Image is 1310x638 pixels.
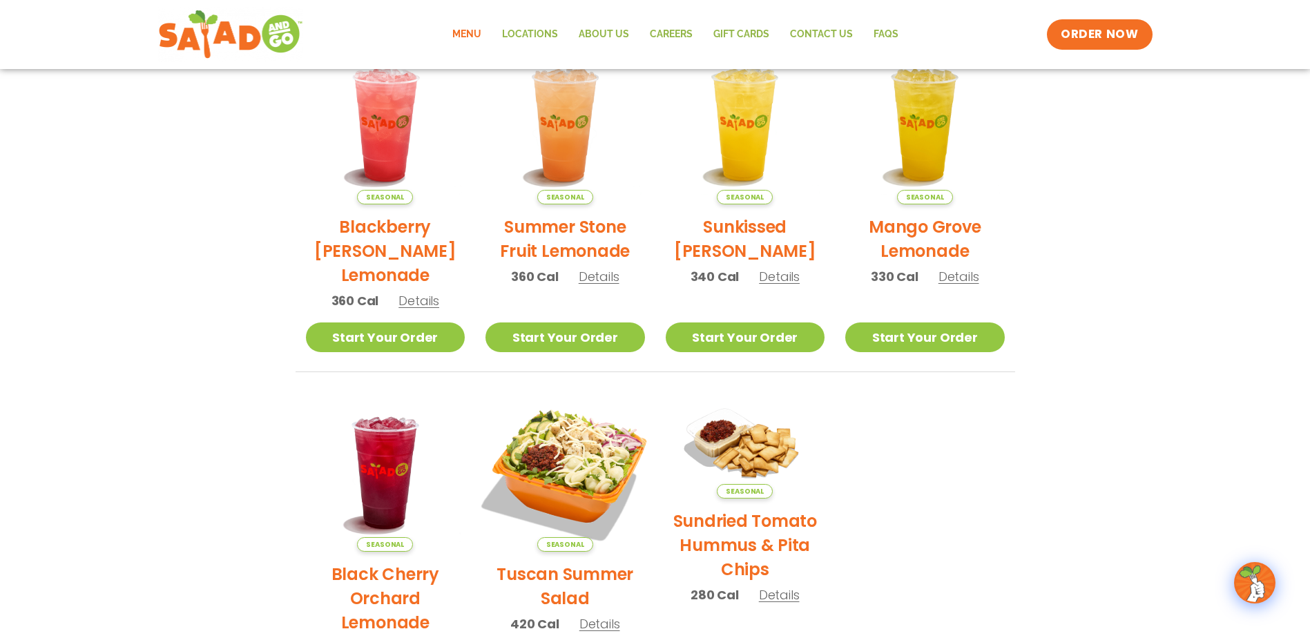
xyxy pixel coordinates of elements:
[442,19,492,50] a: Menu
[845,215,1005,263] h2: Mango Grove Lemonade
[691,586,739,604] span: 280 Cal
[666,215,825,263] h2: Sunkissed [PERSON_NAME]
[306,393,465,552] img: Product photo for Black Cherry Orchard Lemonade
[398,292,439,309] span: Details
[845,322,1005,352] a: Start Your Order
[485,215,645,263] h2: Summer Stone Fruit Lemonade
[666,45,825,204] img: Product photo for Sunkissed Yuzu Lemonade
[780,19,863,50] a: Contact Us
[511,267,559,286] span: 360 Cal
[1235,563,1274,602] img: wpChatIcon
[1047,19,1152,50] a: ORDER NOW
[938,268,979,285] span: Details
[871,267,918,286] span: 330 Cal
[357,190,413,204] span: Seasonal
[703,19,780,50] a: GIFT CARDS
[442,19,909,50] nav: Menu
[666,322,825,352] a: Start Your Order
[666,509,825,581] h2: Sundried Tomato Hummus & Pita Chips
[666,393,825,499] img: Product photo for Sundried Tomato Hummus & Pita Chips
[306,215,465,287] h2: Blackberry [PERSON_NAME] Lemonade
[158,7,304,62] img: new-SAG-logo-768×292
[485,322,645,352] a: Start Your Order
[472,378,659,565] img: Product photo for Tuscan Summer Salad
[759,268,800,285] span: Details
[691,267,740,286] span: 340 Cal
[306,322,465,352] a: Start Your Order
[306,45,465,204] img: Product photo for Blackberry Bramble Lemonade
[492,19,568,50] a: Locations
[537,190,593,204] span: Seasonal
[485,562,645,610] h2: Tuscan Summer Salad
[717,484,773,499] span: Seasonal
[306,562,465,635] h2: Black Cherry Orchard Lemonade
[331,291,379,310] span: 360 Cal
[845,45,1005,204] img: Product photo for Mango Grove Lemonade
[759,586,800,603] span: Details
[485,45,645,204] img: Product photo for Summer Stone Fruit Lemonade
[863,19,909,50] a: FAQs
[510,615,559,633] span: 420 Cal
[537,537,593,552] span: Seasonal
[897,190,953,204] span: Seasonal
[579,268,619,285] span: Details
[579,615,620,632] span: Details
[717,190,773,204] span: Seasonal
[1061,26,1138,43] span: ORDER NOW
[639,19,703,50] a: Careers
[357,537,413,552] span: Seasonal
[568,19,639,50] a: About Us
